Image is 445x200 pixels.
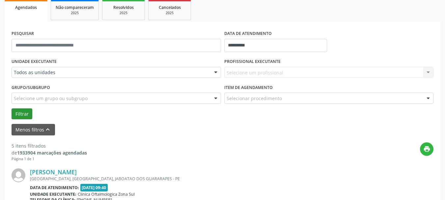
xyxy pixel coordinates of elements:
button: Filtrar [12,108,32,120]
b: Unidade executante: [30,191,76,197]
span: Agendados [15,5,37,10]
button: Menos filtroskeyboard_arrow_up [12,124,55,135]
div: 5 itens filtrados [12,142,87,149]
span: Resolvidos [113,5,134,10]
label: PESQUISAR [12,29,34,39]
span: Cancelados [159,5,181,10]
span: Clinica Oftalmologica Zona Sul [78,191,135,197]
button: print [420,142,433,156]
span: [DATE] 09:40 [80,184,108,191]
i: print [423,145,431,153]
label: Item de agendamento [224,82,273,93]
span: Selecionar procedimento [227,95,282,102]
img: img [12,168,25,182]
div: de [12,149,87,156]
label: DATA DE ATENDIMENTO [224,29,272,39]
div: Página 1 de 1 [12,156,87,162]
span: Não compareceram [56,5,94,10]
i: keyboard_arrow_up [44,126,51,133]
span: Todos as unidades [14,69,208,76]
div: 2025 [56,11,94,15]
div: [GEOGRAPHIC_DATA], [GEOGRAPHIC_DATA], JABOATAO DOS GUARARAPES - PE [30,176,335,182]
strong: 1933904 marcações agendadas [17,150,87,156]
label: UNIDADE EXECUTANTE [12,57,57,67]
span: Selecione um grupo ou subgrupo [14,95,88,102]
div: 2025 [153,11,186,15]
div: 2025 [107,11,140,15]
a: [PERSON_NAME] [30,168,77,176]
label: PROFISSIONAL EXECUTANTE [224,57,281,67]
b: Data de atendimento: [30,185,79,190]
label: Grupo/Subgrupo [12,82,50,93]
